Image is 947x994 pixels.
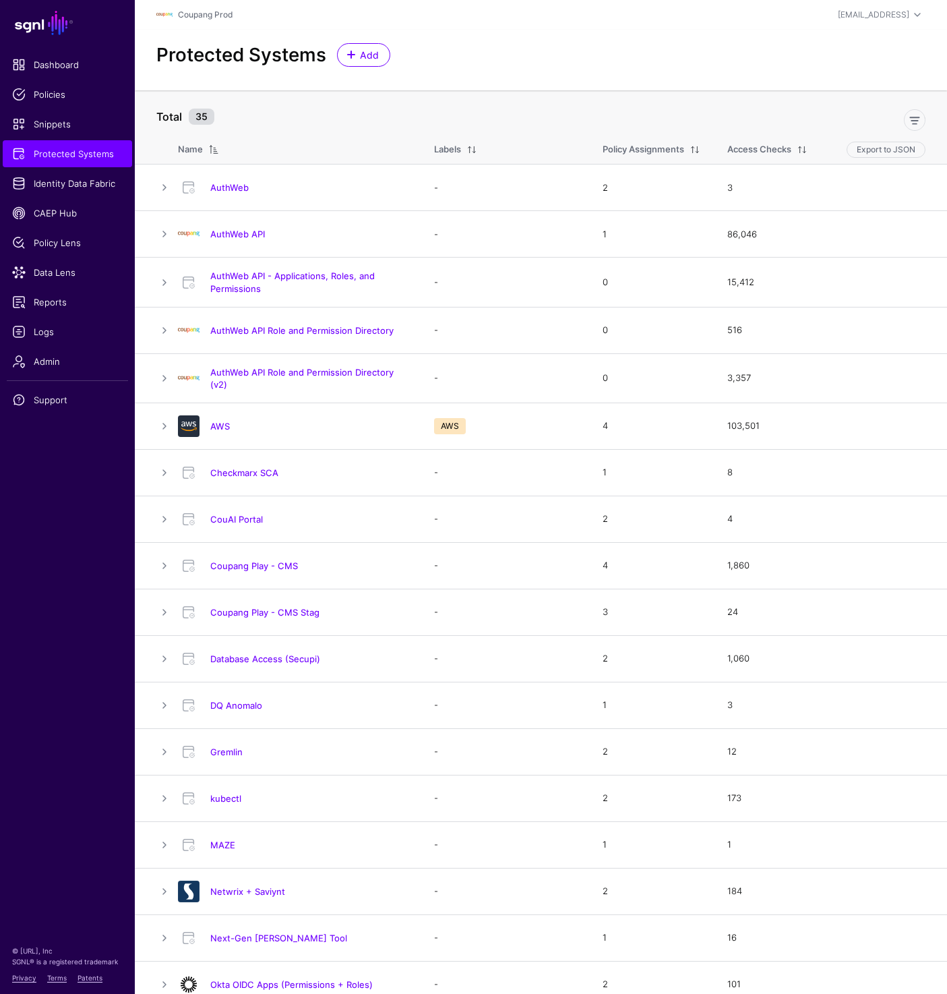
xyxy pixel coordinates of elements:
[178,881,200,902] img: svg+xml;base64,PD94bWwgdmVyc2lvbj0iMS4wIiBlbmNvZGluZz0idXRmLTgiPz4KPCEtLSBHZW5lcmF0b3I6IEFkb2JlIE...
[603,143,684,156] div: Policy Assignments
[589,165,714,211] td: 2
[589,211,714,258] td: 1
[12,236,123,250] span: Policy Lens
[3,170,132,197] a: Identity Data Fabric
[156,7,173,23] img: svg+xml;base64,PHN2ZyBpZD0iTG9nbyIgeG1sbnM9Imh0dHA6Ly93d3cudzMub3JnLzIwMDAvc3ZnIiB3aWR0aD0iMTIxLj...
[3,229,132,256] a: Policy Lens
[421,353,589,403] td: -
[421,543,589,589] td: -
[210,182,249,193] a: AuthWeb
[12,177,123,190] span: Identity Data Fabric
[12,355,123,368] span: Admin
[727,885,925,898] div: 184
[838,9,909,21] div: [EMAIL_ADDRESS]
[589,822,714,869] td: 1
[727,838,925,852] div: 1
[12,295,123,309] span: Reports
[727,745,925,759] div: 12
[210,700,262,711] a: DQ Anomalo
[47,974,67,982] a: Terms
[210,653,320,664] a: Database Access (Secupi)
[589,496,714,543] td: 2
[727,181,925,195] div: 3
[359,48,381,62] span: Add
[210,229,265,239] a: AuthWeb API
[12,956,123,967] p: SGNL® is a registered trademark
[421,165,589,211] td: -
[210,886,285,897] a: Netwrix + Saviynt
[3,51,132,78] a: Dashboard
[589,450,714,496] td: 1
[210,979,373,990] a: Okta OIDC Apps (Permissions + Roles)
[421,589,589,636] td: -
[727,276,925,289] div: 15,412
[12,974,36,982] a: Privacy
[156,44,326,66] h2: Protected Systems
[589,636,714,682] td: 2
[727,372,925,385] div: 3,357
[589,915,714,962] td: 1
[434,143,461,156] div: Labels
[421,729,589,776] td: -
[589,258,714,307] td: 0
[210,560,298,571] a: Coupang Play - CMS
[12,206,123,220] span: CAEP Hub
[727,143,791,156] div: Access Checks
[210,270,375,293] a: AuthWeb API - Applications, Roles, and Permissions
[178,9,233,20] a: Coupang Prod
[156,110,182,123] strong: Total
[421,822,589,869] td: -
[727,559,925,573] div: 1,860
[78,974,102,982] a: Patents
[421,636,589,682] td: -
[178,223,200,245] img: svg+xml;base64,PHN2ZyBpZD0iTG9nbyIgeG1sbnM9Imh0dHA6Ly93d3cudzMub3JnLzIwMDAvc3ZnIiB3aWR0aD0iMTIxLj...
[727,931,925,945] div: 16
[727,466,925,479] div: 8
[589,353,714,403] td: 0
[589,589,714,636] td: 3
[727,419,925,433] div: 103,501
[178,143,203,156] div: Name
[3,140,132,167] a: Protected Systems
[3,259,132,286] a: Data Lens
[421,211,589,258] td: -
[421,915,589,962] td: -
[12,266,123,279] span: Data Lens
[3,289,132,316] a: Reports
[727,699,925,712] div: 3
[589,682,714,729] td: 1
[210,607,319,618] a: Coupang Play - CMS Stag
[3,200,132,227] a: CAEP Hub
[589,776,714,822] td: 2
[189,109,214,125] small: 35
[727,324,925,337] div: 516
[727,606,925,619] div: 24
[12,325,123,339] span: Logs
[421,258,589,307] td: -
[3,111,132,138] a: Snippets
[727,978,925,991] div: 101
[727,652,925,666] div: 1,060
[210,467,278,478] a: Checkmarx SCA
[337,43,390,67] a: Add
[178,415,200,437] img: svg+xml;base64,PHN2ZyB3aWR0aD0iNjQiIGhlaWdodD0iNjQiIHZpZXdCb3g9IjAgMCA2NCA2NCIgZmlsbD0ibm9uZSIgeG...
[589,869,714,915] td: 2
[727,792,925,805] div: 173
[434,418,466,434] span: AWS
[421,307,589,353] td: -
[178,368,200,389] img: svg+xml;base64,PD94bWwgdmVyc2lvbj0iMS4wIiBlbmNvZGluZz0iVVRGLTgiIHN0YW5kYWxvbmU9Im5vIj8+CjwhLS0gQ3...
[589,729,714,776] td: 2
[12,393,123,407] span: Support
[210,747,243,757] a: Gremlin
[12,58,123,71] span: Dashboard
[3,348,132,375] a: Admin
[210,514,263,525] a: CouAI Portal
[12,117,123,131] span: Snippets
[210,933,347,943] a: Next-Gen [PERSON_NAME] Tool
[3,318,132,345] a: Logs
[210,421,230,432] a: AWS
[421,450,589,496] td: -
[8,8,127,38] a: SGNL
[12,88,123,101] span: Policies
[421,869,589,915] td: -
